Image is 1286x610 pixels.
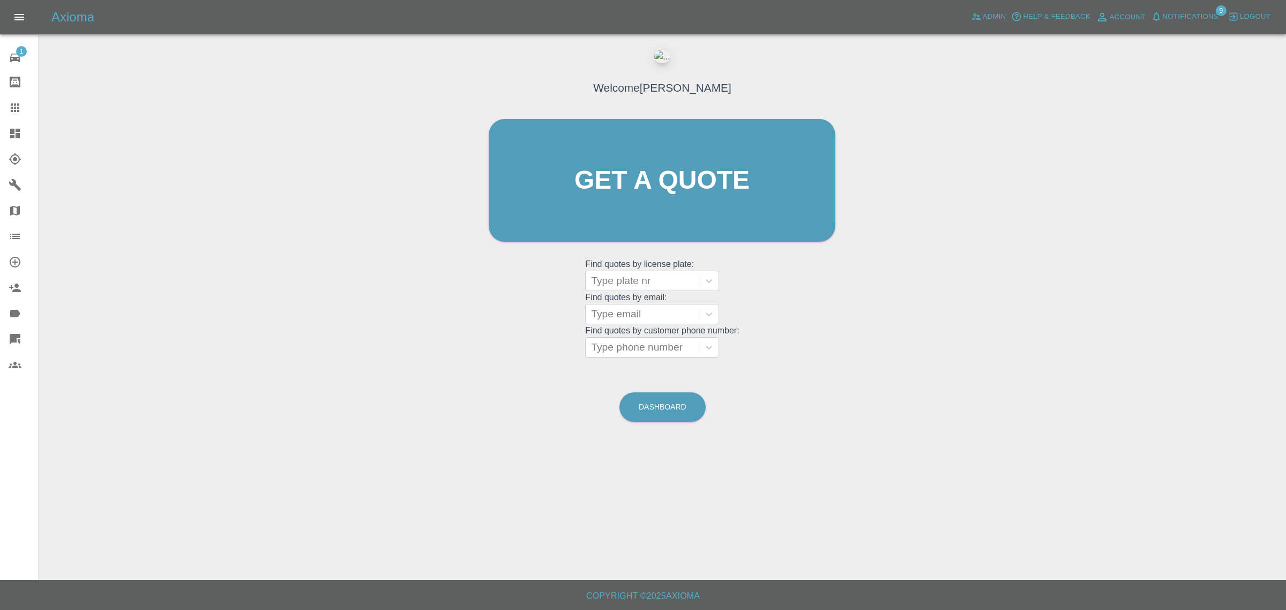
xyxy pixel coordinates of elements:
[1148,9,1221,25] button: Notifications
[1093,9,1148,26] a: Account
[983,11,1006,23] span: Admin
[654,50,670,63] img: ...
[1216,5,1227,16] span: 9
[619,392,706,422] a: Dashboard
[968,9,1009,25] a: Admin
[1008,9,1093,25] button: Help & Feedback
[9,589,1277,604] h6: Copyright © 2025 Axioma
[585,326,739,358] grid: Find quotes by customer phone number:
[593,79,731,96] h4: Welcome [PERSON_NAME]
[6,4,32,30] button: Open drawer
[16,46,27,57] span: 1
[1163,11,1218,23] span: Notifications
[1225,9,1273,25] button: Logout
[1110,11,1146,24] span: Account
[1240,11,1270,23] span: Logout
[489,119,835,242] a: Get a quote
[1023,11,1090,23] span: Help & Feedback
[585,293,739,324] grid: Find quotes by email:
[585,259,739,291] grid: Find quotes by license plate:
[51,9,94,26] h5: Axioma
